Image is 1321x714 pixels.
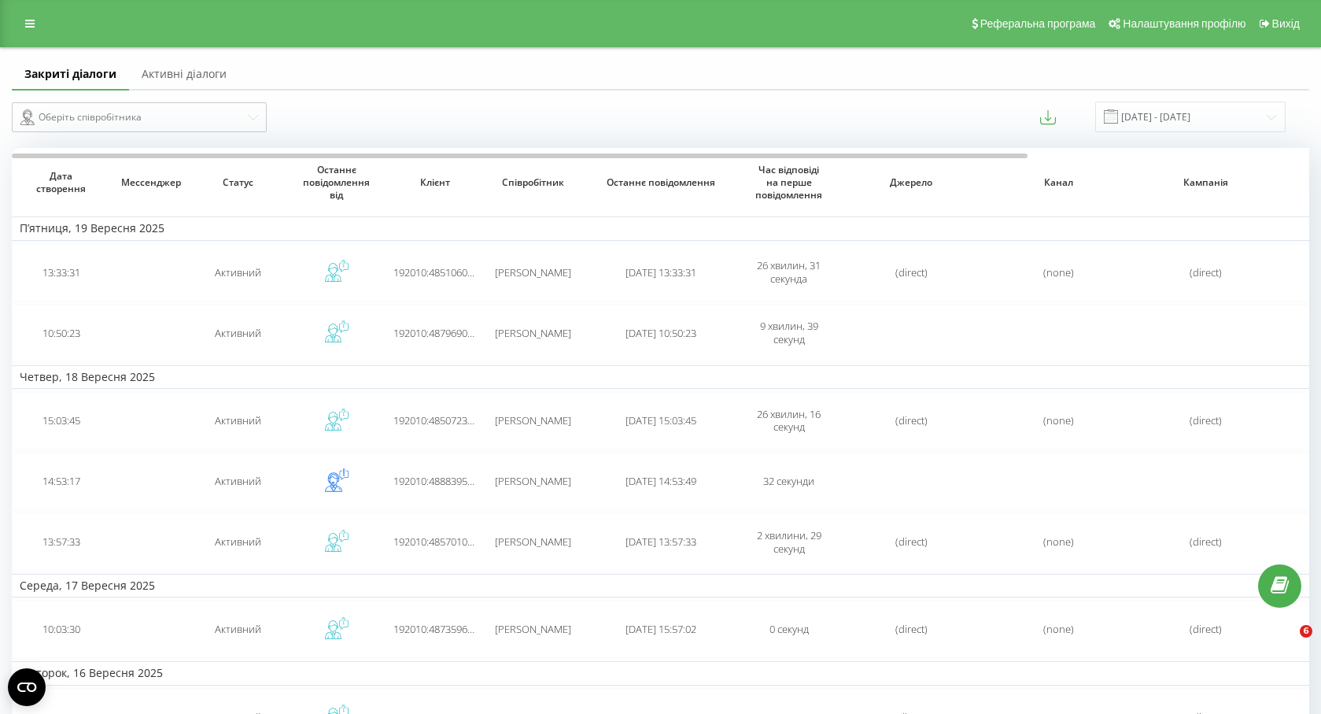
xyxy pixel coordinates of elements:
[189,601,287,658] td: Активний
[12,513,110,571] td: 13:57:33
[1272,17,1300,30] span: Вихід
[189,305,287,362] td: Активний
[597,176,725,189] span: Останнє повідомлення
[1190,265,1222,279] span: (direct)
[189,513,287,571] td: Активний
[1190,535,1222,549] span: (direct)
[12,305,110,362] td: 10:50:23
[895,413,928,427] span: (direct)
[495,265,571,279] span: [PERSON_NAME]
[495,413,571,427] span: [PERSON_NAME]
[1043,265,1074,279] span: (none)
[8,668,46,706] button: Open CMP widget
[12,601,110,658] td: 10:03:30
[895,622,928,636] span: (direct)
[189,244,287,302] td: Активний
[1040,109,1056,125] button: Експортувати повідомлення
[740,601,838,658] td: 0 секунд
[740,244,838,302] td: 26 хвилин, 31 секунда
[12,453,110,510] td: 14:53:17
[495,622,571,636] span: [PERSON_NAME]
[1190,622,1222,636] span: (direct)
[393,265,489,279] span: 192010:48510603288
[20,108,245,127] div: Оберіть співробітника
[740,513,838,571] td: 2 хвилини, 29 секунд
[1267,625,1305,663] iframe: Intercom live chat
[24,170,98,194] span: Дата створення
[740,392,838,449] td: 26 хвилин, 16 секунд
[495,474,571,488] span: [PERSON_NAME]
[852,176,970,189] span: Джерело
[625,326,696,340] span: [DATE] 10:50:23
[12,59,129,91] a: Закриті діалоги
[980,17,1096,30] span: Реферальна програма
[1043,622,1074,636] span: (none)
[625,265,696,279] span: [DATE] 13:33:31
[393,413,489,427] span: 192010:48507236780
[625,622,696,636] span: [DATE] 15:57:02
[999,176,1117,189] span: Канал
[393,474,489,488] span: 192010:48883955487
[1043,413,1074,427] span: (none)
[496,176,570,189] span: Співробітник
[397,176,472,189] span: Клієнт
[129,59,239,91] a: Активні діалоги
[12,392,110,449] td: 15:03:45
[299,164,374,201] span: Останнє повідомлення від
[751,164,826,201] span: Час відповіді на перше повідомлення
[1146,176,1264,189] span: Кампанія
[625,535,696,549] span: [DATE] 13:57:33
[12,244,110,302] td: 13:33:31
[740,305,838,362] td: 9 хвилин, 39 секунд
[1043,535,1074,549] span: (none)
[895,535,928,549] span: (direct)
[1190,413,1222,427] span: (direct)
[1123,17,1245,30] span: Налаштування профілю
[189,392,287,449] td: Активний
[895,265,928,279] span: (direct)
[495,535,571,549] span: [PERSON_NAME]
[625,474,696,488] span: [DATE] 14:53:49
[740,453,838,510] td: 32 секунди
[189,453,287,510] td: Активний
[393,326,489,340] span: 192010:48796905181
[495,326,571,340] span: [PERSON_NAME]
[201,176,275,189] span: Статус
[1300,625,1312,638] span: 6
[625,413,696,427] span: [DATE] 15:03:45
[393,622,489,636] span: 192010:48735963161
[393,535,489,549] span: 192010:48570105492
[121,176,178,189] span: Мессенджер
